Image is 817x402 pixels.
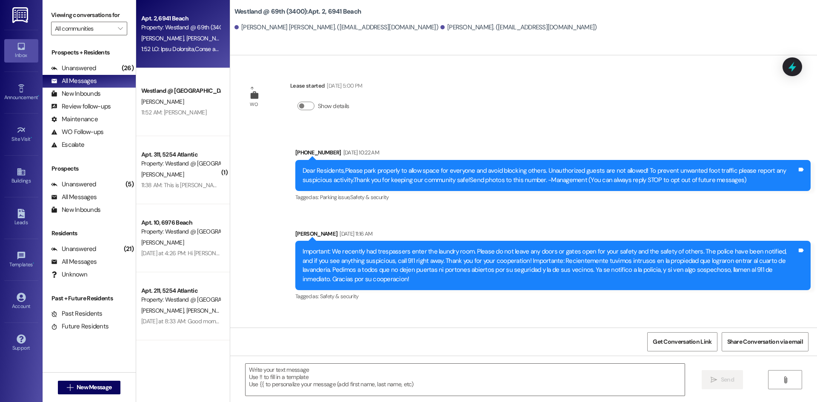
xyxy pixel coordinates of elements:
[77,383,111,392] span: New Message
[4,290,38,313] a: Account
[234,23,438,32] div: [PERSON_NAME] [PERSON_NAME]. ([EMAIL_ADDRESS][DOMAIN_NAME])
[51,128,103,137] div: WO Follow-ups
[141,239,184,246] span: [PERSON_NAME]
[51,140,84,149] div: Escalate
[67,384,73,391] i: 
[33,260,34,266] span: •
[51,257,97,266] div: All Messages
[51,102,111,111] div: Review follow-ups
[440,23,597,32] div: [PERSON_NAME]. ([EMAIL_ADDRESS][DOMAIN_NAME])
[186,307,229,314] span: [PERSON_NAME]
[141,227,220,236] div: Property: Westland @ [GEOGRAPHIC_DATA] (3401)
[341,148,379,157] div: [DATE] 10:22 AM
[51,77,97,86] div: All Messages
[4,248,38,271] a: Templates •
[722,332,808,351] button: Share Conversation via email
[12,7,30,23] img: ResiDesk Logo
[141,307,186,314] span: [PERSON_NAME]
[43,229,136,238] div: Residents
[51,9,127,22] label: Viewing conversations for
[51,115,98,124] div: Maintenance
[141,181,664,189] div: 11:38 AM: This is [PERSON_NAME] in 311. Still awaiting the 30-day mutual agreement form. Again my...
[4,165,38,188] a: Buildings
[141,218,220,227] div: Apt. 10, 6976 Beach
[120,62,136,75] div: (26)
[43,48,136,57] div: Prospects + Residents
[350,194,389,201] span: Safety & security
[4,39,38,62] a: Inbox
[38,93,39,99] span: •
[141,317,812,325] div: [DATE] at 8:33 AM: Good morning, Atlantic residents. There was a small package delivered for your...
[782,376,788,383] i: 
[295,229,811,241] div: [PERSON_NAME]
[320,293,359,300] span: Safety & security
[141,86,220,95] div: Westland @ [GEOGRAPHIC_DATA] (3283) Prospect
[51,64,96,73] div: Unanswered
[51,309,103,318] div: Past Residents
[118,25,123,32] i: 
[141,23,220,32] div: Property: Westland @ 69th (3400)
[320,194,350,201] span: Parking issue ,
[141,159,220,168] div: Property: Westland @ [GEOGRAPHIC_DATA] (3283)
[141,34,186,42] span: [PERSON_NAME]
[186,34,229,42] span: [PERSON_NAME]
[290,81,362,93] div: Lease started
[4,123,38,146] a: Site Visit •
[51,180,96,189] div: Unanswered
[295,191,811,203] div: Tagged as:
[51,205,100,214] div: New Inbounds
[4,206,38,229] a: Leads
[337,229,372,238] div: [DATE] 11:16 AM
[123,178,136,191] div: (5)
[653,337,711,346] span: Get Conversation Link
[303,166,797,185] div: Dear Residents,Please park properly to allow space for everyone and avoid blocking others. Unauth...
[141,295,220,304] div: Property: Westland @ [GEOGRAPHIC_DATA] (3283)
[4,332,38,355] a: Support
[51,89,100,98] div: New Inbounds
[647,332,717,351] button: Get Conversation Link
[721,375,734,384] span: Send
[727,337,803,346] span: Share Conversation via email
[702,370,743,389] button: Send
[303,247,797,284] div: Important: We recently had trespassers enter the laundry room. Please do not leave any doors or g...
[43,294,136,303] div: Past + Future Residents
[51,193,97,202] div: All Messages
[318,102,349,111] label: Show details
[43,164,136,173] div: Prospects
[51,322,109,331] div: Future Residents
[250,100,258,109] div: WO
[141,249,471,257] div: [DATE] at 4:26 PM: Hi [PERSON_NAME] please respond with Y if you see this text. It is the manager...
[31,135,32,141] span: •
[711,376,717,383] i: 
[122,242,136,256] div: (21)
[55,22,114,35] input: All communities
[234,7,361,16] b: Westland @ 69th (3400): Apt. 2, 6941 Beach
[295,290,811,302] div: Tagged as:
[51,245,96,254] div: Unanswered
[325,81,362,90] div: [DATE] 5:00 PM
[141,98,184,105] span: [PERSON_NAME]
[141,108,206,116] div: 11:52 AM: [PERSON_NAME]
[51,270,87,279] div: Unknown
[141,171,184,178] span: [PERSON_NAME]
[141,14,220,23] div: Apt. 2, 6941 Beach
[58,381,121,394] button: New Message
[141,150,220,159] div: Apt. 311, 5254 Atlantic
[141,286,220,295] div: Apt. 211, 5254 Atlantic
[295,148,811,160] div: [PHONE_NUMBER]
